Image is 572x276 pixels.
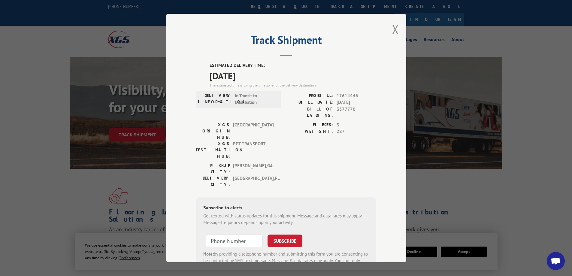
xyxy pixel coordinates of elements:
[203,213,369,226] div: Get texted with status updates for this shipment. Message and data rates may apply. Message frequ...
[210,69,376,83] span: [DATE]
[337,99,376,106] span: [DATE]
[196,122,230,141] label: XGS ORIGIN HUB:
[196,36,376,47] h2: Track Shipment
[337,122,376,129] span: 3
[286,93,334,99] label: PROBILL:
[210,83,376,88] div: The estimated time is using the time zone for the delivery destination.
[233,175,274,188] span: [GEOGRAPHIC_DATA] , FL
[233,162,274,175] span: [PERSON_NAME] , GA
[392,21,399,37] button: Close modal
[203,204,369,213] div: Subscribe to alerts
[235,93,275,106] span: In Transit to Destination
[196,141,230,159] label: XGS DESTINATION HUB:
[286,128,334,135] label: WEIGHT:
[547,252,565,270] div: Open chat
[286,122,334,129] label: PIECES:
[203,251,369,271] div: by providing a telephone number and submitting this form you are consenting to be contacted by SM...
[233,141,274,159] span: PGT TRANSPORT
[206,235,263,247] input: Phone Number
[196,175,230,188] label: DELIVERY CITY:
[286,99,334,106] label: BILL DATE:
[210,62,376,69] label: ESTIMATED DELIVERY TIME:
[268,235,302,247] button: SUBSCRIBE
[233,122,274,141] span: [GEOGRAPHIC_DATA]
[286,106,334,119] label: BILL OF LADING:
[337,128,376,135] span: 287
[196,162,230,175] label: PICKUP CITY:
[198,93,232,106] label: DELIVERY INFORMATION:
[203,251,214,257] strong: Note:
[337,93,376,99] span: 17614446
[337,106,376,119] span: 3377770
